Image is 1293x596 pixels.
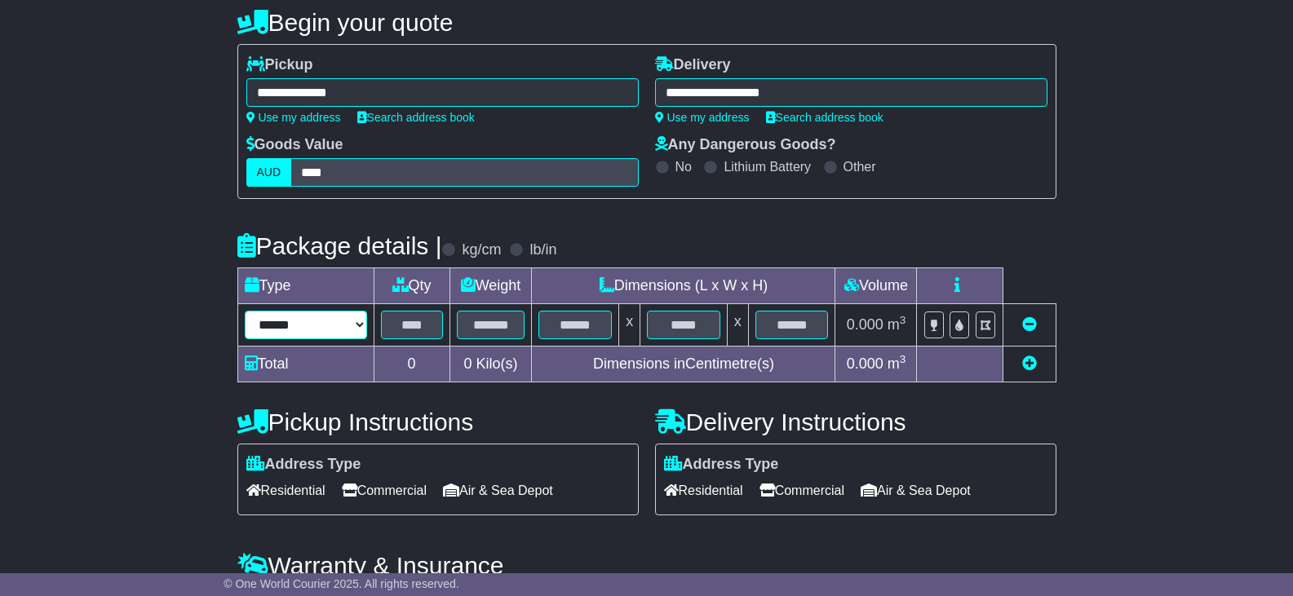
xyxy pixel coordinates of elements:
[237,9,1056,36] h4: Begin your quote
[237,408,639,435] h4: Pickup Instructions
[847,355,883,372] span: 0.000
[237,552,1056,579] h4: Warranty & Insurance
[888,316,906,333] span: m
[888,355,906,372] span: m
[449,268,532,304] td: Weight
[462,241,501,259] label: kg/cm
[664,478,743,503] span: Residential
[1022,316,1037,333] a: Remove this item
[224,577,459,590] span: © One World Courier 2025. All rights reserved.
[532,268,835,304] td: Dimensions (L x W x H)
[237,347,374,382] td: Total
[766,111,883,124] a: Search address book
[835,268,917,304] td: Volume
[246,478,325,503] span: Residential
[246,136,343,154] label: Goods Value
[900,353,906,365] sup: 3
[675,159,692,174] label: No
[861,478,971,503] span: Air & Sea Depot
[847,316,883,333] span: 0.000
[246,158,292,187] label: AUD
[529,241,556,259] label: lb/in
[374,268,449,304] td: Qty
[724,159,811,174] label: Lithium Battery
[449,347,532,382] td: Kilo(s)
[246,456,361,474] label: Address Type
[655,111,750,124] a: Use my address
[463,355,472,372] span: 0
[237,268,374,304] td: Type
[655,136,836,154] label: Any Dangerous Goods?
[655,56,731,74] label: Delivery
[246,56,313,74] label: Pickup
[342,478,427,503] span: Commercial
[727,304,748,347] td: x
[532,347,835,382] td: Dimensions in Centimetre(s)
[246,111,341,124] a: Use my address
[374,347,449,382] td: 0
[1022,355,1037,372] a: Add new item
[844,159,876,174] label: Other
[443,478,553,503] span: Air & Sea Depot
[759,478,844,503] span: Commercial
[900,314,906,326] sup: 3
[357,111,475,124] a: Search address book
[237,232,442,259] h4: Package details |
[619,304,640,347] td: x
[664,456,779,474] label: Address Type
[655,408,1056,435] h4: Delivery Instructions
